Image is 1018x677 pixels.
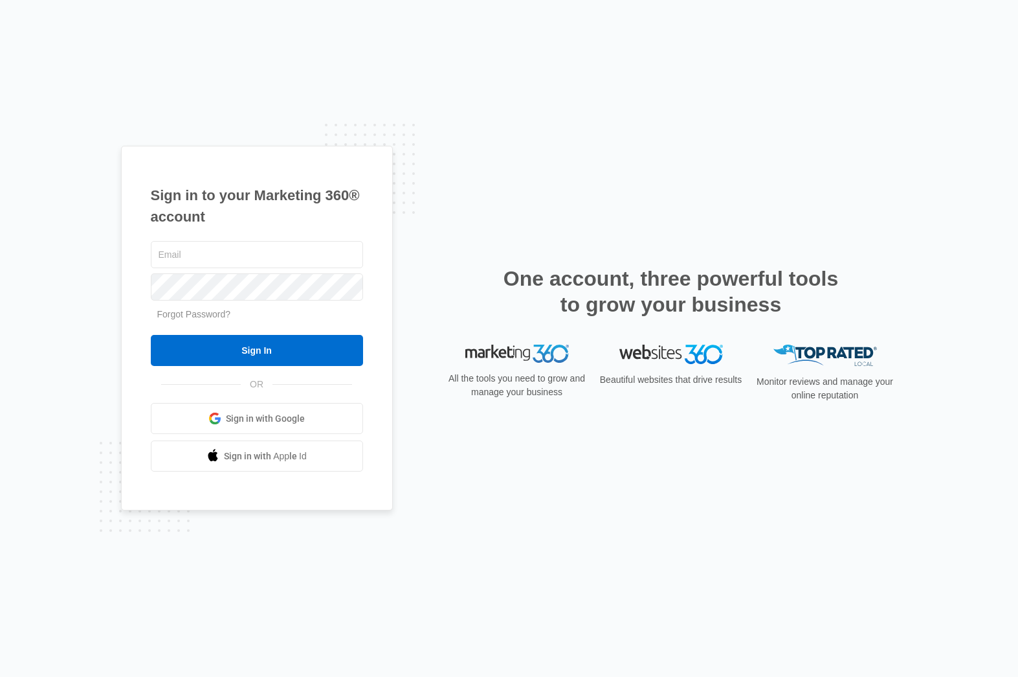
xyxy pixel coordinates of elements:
[599,373,744,387] p: Beautiful websites that drive results
[151,185,363,227] h1: Sign in to your Marketing 360® account
[224,450,307,463] span: Sign in with Apple Id
[226,412,305,426] span: Sign in with Google
[241,378,272,391] span: OR
[619,345,723,363] img: Websites 360
[151,403,363,434] a: Sign in with Google
[151,441,363,472] a: Sign in with Apple Id
[157,309,231,319] a: Forgot Password?
[500,266,843,317] h2: One account, three powerful tools to grow your business
[753,375,898,402] p: Monitor reviews and manage your online reputation
[773,345,877,366] img: Top Rated Local
[465,345,569,363] img: Marketing 360
[151,335,363,366] input: Sign In
[445,372,590,399] p: All the tools you need to grow and manage your business
[151,241,363,268] input: Email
